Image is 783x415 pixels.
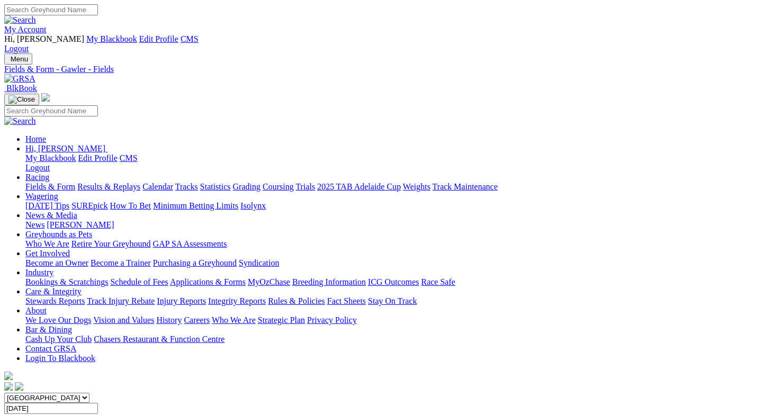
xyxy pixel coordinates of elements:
a: About [25,306,47,315]
img: logo-grsa-white.png [4,372,13,380]
img: twitter.svg [15,382,23,391]
a: Bar & Dining [25,325,72,334]
a: Syndication [239,258,279,267]
img: facebook.svg [4,382,13,391]
a: Calendar [142,182,173,191]
a: Hi, [PERSON_NAME] [25,144,107,153]
a: Tracks [175,182,198,191]
a: News & Media [25,211,77,220]
input: Select date [4,403,98,414]
a: News [25,220,44,229]
a: Breeding Information [292,277,366,286]
div: Care & Integrity [25,296,779,306]
a: Fields & Form [25,182,75,191]
a: MyOzChase [248,277,290,286]
a: Grading [233,182,260,191]
a: Logout [25,163,50,172]
a: My Blackbook [25,154,76,163]
a: Track Maintenance [433,182,498,191]
a: Logout [4,44,29,53]
a: Who We Are [25,239,69,248]
a: Contact GRSA [25,344,76,353]
a: Become a Trainer [91,258,151,267]
button: Toggle navigation [4,53,32,65]
a: Chasers Restaurant & Function Centre [94,335,224,344]
div: Industry [25,277,779,287]
a: CMS [181,34,199,43]
input: Search [4,105,98,116]
a: History [156,315,182,324]
div: Wagering [25,201,779,211]
span: Hi, [PERSON_NAME] [4,34,84,43]
a: Track Injury Rebate [87,296,155,305]
a: [PERSON_NAME] [47,220,114,229]
a: [DATE] Tips [25,201,69,210]
div: Get Involved [25,258,779,268]
a: Edit Profile [139,34,178,43]
a: We Love Our Dogs [25,315,91,324]
div: My Account [4,34,779,53]
a: Who We Are [212,315,256,324]
div: News & Media [25,220,779,230]
a: Login To Blackbook [25,354,95,363]
a: Racing [25,173,49,182]
a: Schedule of Fees [110,277,168,286]
a: Wagering [25,192,58,201]
a: Applications & Forms [170,277,246,286]
a: Purchasing a Greyhound [153,258,237,267]
div: Racing [25,182,779,192]
div: About [25,315,779,325]
a: Vision and Values [93,315,154,324]
a: Industry [25,268,53,277]
a: Privacy Policy [307,315,357,324]
a: Stay On Track [368,296,417,305]
a: Injury Reports [157,296,206,305]
a: Retire Your Greyhound [71,239,151,248]
a: 2025 TAB Adelaide Cup [317,182,401,191]
a: Minimum Betting Limits [153,201,238,210]
a: Careers [184,315,210,324]
a: Become an Owner [25,258,88,267]
a: Cash Up Your Club [25,335,92,344]
a: Strategic Plan [258,315,305,324]
div: Hi, [PERSON_NAME] [25,154,779,173]
a: Greyhounds as Pets [25,230,92,239]
a: Integrity Reports [208,296,266,305]
a: Get Involved [25,249,70,258]
a: Home [25,134,46,143]
a: Race Safe [421,277,455,286]
a: How To Bet [110,201,151,210]
a: Results & Replays [77,182,140,191]
input: Search [4,4,98,15]
a: Isolynx [240,201,266,210]
a: My Account [4,25,47,34]
div: Greyhounds as Pets [25,239,779,249]
img: GRSA [4,74,35,84]
a: Weights [403,182,430,191]
a: BlkBook [4,84,37,93]
a: ICG Outcomes [368,277,419,286]
a: Rules & Policies [268,296,325,305]
a: My Blackbook [86,34,137,43]
a: Care & Integrity [25,287,82,296]
a: CMS [120,154,138,163]
span: BlkBook [6,84,37,93]
a: SUREpick [71,201,107,210]
img: logo-grsa-white.png [41,93,50,102]
div: Bar & Dining [25,335,779,344]
a: Statistics [200,182,231,191]
a: Bookings & Scratchings [25,277,108,286]
img: Close [8,95,35,104]
a: Fields & Form - Gawler - Fields [4,65,779,74]
a: GAP SA Assessments [153,239,227,248]
img: Search [4,15,36,25]
button: Toggle navigation [4,94,39,105]
a: Trials [295,182,315,191]
a: Fact Sheets [327,296,366,305]
a: Coursing [263,182,294,191]
span: Menu [11,55,28,63]
a: Edit Profile [78,154,118,163]
a: Stewards Reports [25,296,85,305]
span: Hi, [PERSON_NAME] [25,144,105,153]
